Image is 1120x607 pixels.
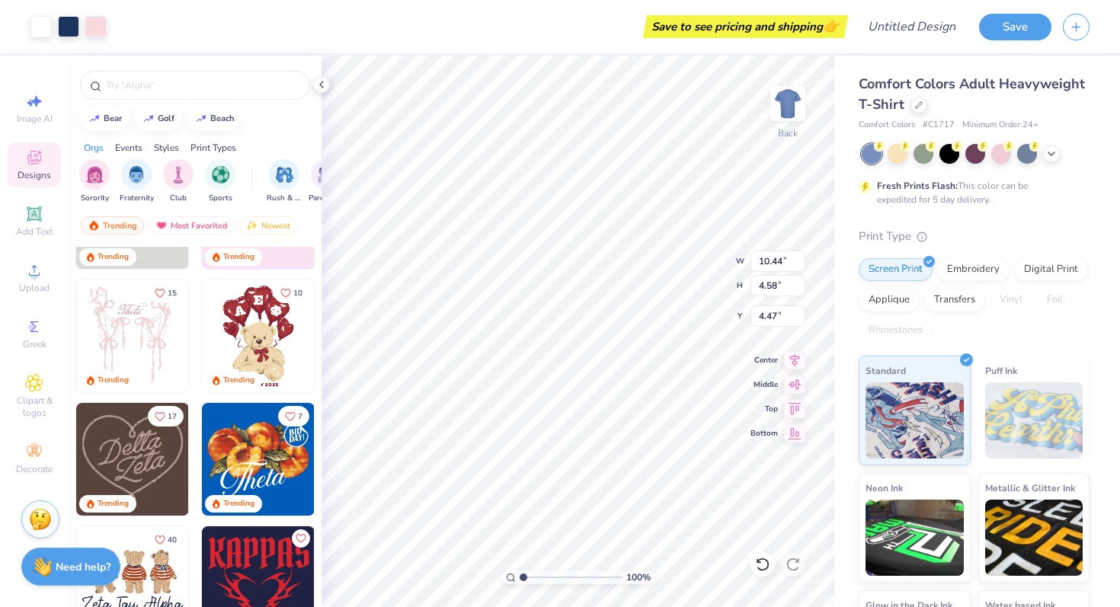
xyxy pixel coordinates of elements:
[626,570,651,584] span: 100 %
[979,14,1051,40] button: Save
[79,159,110,204] button: filter button
[859,119,915,132] span: Comfort Colors
[246,220,258,231] img: Newest.gif
[773,88,803,119] img: Back
[188,403,301,516] img: ead2b24a-117b-4488-9b34-c08fd5176a7b
[990,289,1032,311] div: Vinyl
[149,216,235,235] div: Most Favorited
[56,560,110,574] strong: Need help?
[750,355,778,366] span: Center
[985,480,1075,496] span: Metallic & Glitter Ink
[293,289,302,297] span: 10
[239,216,297,235] div: Newest
[76,403,189,516] img: 12710c6a-dcc0-49ce-8688-7fe8d5f96fe2
[86,166,104,184] img: Sorority Image
[647,15,844,38] div: Save to see pricing and shipping
[309,193,344,204] span: Parent's Weekend
[76,280,189,392] img: 83dda5b0-2158-48ca-832c-f6b4ef4c4536
[205,159,235,204] div: filter for Sports
[750,404,778,414] span: Top
[866,480,903,496] span: Neon Ink
[163,159,194,204] div: filter for Club
[314,280,427,392] img: e74243e0-e378-47aa-a400-bc6bcb25063a
[19,282,50,294] span: Upload
[155,220,168,231] img: most_fav.gif
[866,382,964,458] img: Standard
[120,193,154,204] span: Fraternity
[88,114,101,123] img: trend_line.gif
[823,17,840,35] span: 👉
[148,283,184,303] button: Like
[778,126,798,140] div: Back
[23,338,46,350] span: Greek
[168,536,177,544] span: 40
[158,114,174,123] div: golf
[866,363,906,379] span: Standard
[223,375,254,386] div: Trending
[18,169,51,181] span: Designs
[859,258,933,281] div: Screen Print
[267,193,302,204] span: Rush & Bid
[962,119,1038,132] span: Minimum Order: 24 +
[115,141,142,155] div: Events
[84,141,104,155] div: Orgs
[1014,258,1088,281] div: Digital Print
[924,289,985,311] div: Transfers
[985,382,1083,458] img: Puff Ink
[274,283,309,303] button: Like
[209,193,232,204] span: Sports
[134,107,181,130] button: golf
[195,114,207,123] img: trend_line.gif
[81,216,144,235] div: Trending
[212,166,229,184] img: Sports Image
[202,403,315,516] img: 8659caeb-cee5-4a4c-bd29-52ea2f761d42
[16,225,53,238] span: Add Text
[105,78,300,93] input: Try "Alpha"
[98,251,129,263] div: Trending
[937,258,1010,281] div: Embroidery
[168,413,177,420] span: 17
[1037,289,1073,311] div: Foil
[148,406,184,426] button: Like
[866,500,964,576] img: Neon Ink
[309,159,344,204] button: filter button
[267,159,302,204] button: filter button
[98,498,129,510] div: Trending
[88,220,100,231] img: trending.gif
[223,498,254,510] div: Trending
[923,119,955,132] span: # C1717
[859,319,933,342] div: Rhinestones
[148,529,184,550] button: Like
[154,141,179,155] div: Styles
[278,406,309,426] button: Like
[314,403,427,516] img: f22b6edb-555b-47a9-89ed-0dd391bfae4f
[81,193,109,204] span: Sorority
[120,159,154,204] div: filter for Fraternity
[17,113,53,125] span: Image AI
[318,166,335,184] img: Parent's Weekend Image
[98,375,129,386] div: Trending
[202,280,315,392] img: 587403a7-0594-4a7f-b2bd-0ca67a3ff8dd
[16,463,53,475] span: Decorate
[856,11,968,42] input: Untitled Design
[859,75,1085,113] span: Comfort Colors Adult Heavyweight T-Shirt
[309,159,344,204] div: filter for Parent's Weekend
[79,159,110,204] div: filter for Sorority
[859,228,1090,245] div: Print Type
[187,107,242,130] button: beach
[298,413,302,420] span: 7
[276,166,293,184] img: Rush & Bid Image
[104,114,122,123] div: bear
[142,114,155,123] img: trend_line.gif
[985,500,1083,576] img: Metallic & Glitter Ink
[168,289,177,297] span: 15
[170,166,187,184] img: Club Image
[205,159,235,204] button: filter button
[170,193,187,204] span: Club
[223,251,254,263] div: Trending
[8,395,61,419] span: Clipart & logos
[877,179,1064,206] div: This color can be expedited for 5 day delivery.
[267,159,302,204] div: filter for Rush & Bid
[128,166,145,184] img: Fraternity Image
[210,114,235,123] div: beach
